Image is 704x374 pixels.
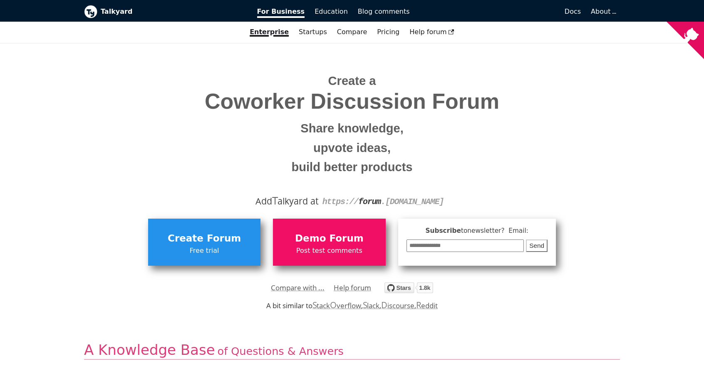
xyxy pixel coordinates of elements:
a: Help forum [334,282,371,294]
a: About [591,7,615,15]
span: Education [315,7,348,15]
code: https:// . [DOMAIN_NAME] [322,197,444,207]
small: upvote ideas, [90,138,614,158]
a: Education [310,5,353,19]
div: Add alkyard at [90,194,614,208]
a: Reddit [416,301,438,310]
span: Free trial [152,245,256,256]
span: D [381,299,387,311]
span: S [363,299,367,311]
span: Create Forum [152,231,256,247]
img: Talkyard logo [84,5,97,18]
a: Compare with ... [271,282,325,294]
b: Talkyard [101,6,245,17]
span: Blog comments [358,7,410,15]
span: Help forum [409,28,454,36]
a: Demo ForumPost test comments [273,219,385,265]
span: Post test comments [277,245,381,256]
a: Create ForumFree trial [148,219,260,265]
span: R [416,299,421,311]
a: Discourse [381,301,414,310]
span: O [330,299,337,311]
span: Subscribe [407,226,548,236]
small: build better products [90,157,614,177]
a: Slack [363,301,379,310]
h2: A Knowledge Base [84,341,620,360]
a: Help forum [404,25,459,39]
a: Pricing [372,25,404,39]
a: Startups [294,25,332,39]
a: StackOverflow [312,301,361,310]
span: T [272,193,278,208]
span: of Questions & Answers [218,345,344,357]
span: For Business [257,7,305,18]
a: Talkyard logoTalkyard [84,5,245,18]
a: Star debiki/talkyard on GitHub [384,284,433,296]
span: Coworker Discussion Forum [90,90,614,113]
img: talkyard.svg [384,282,433,293]
a: Blog comments [353,5,415,19]
a: For Business [252,5,310,19]
span: to newsletter ? Email: [461,227,528,234]
a: Enterprise [245,25,294,39]
span: Docs [565,7,581,15]
a: Compare [337,28,367,36]
span: S [312,299,317,311]
small: Share knowledge, [90,119,614,138]
span: Demo Forum [277,231,381,247]
strong: forum [358,197,381,207]
a: Docs [415,5,586,19]
span: Create a [328,74,376,87]
button: Send [526,239,548,252]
